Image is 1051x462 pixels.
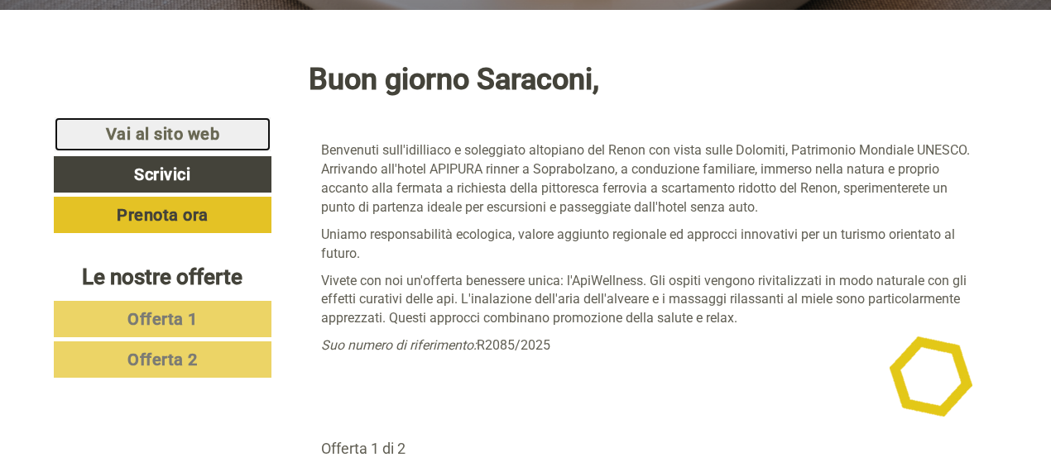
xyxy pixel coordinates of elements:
p: Benvenuti sull'idilliaco e soleggiato altopiano del Renon con vista sulle Dolomiti, Patrimonio Mo... [321,141,973,217]
a: Scrivici [54,156,271,193]
a: Prenota ora [54,197,271,233]
span: Offerta 1 di 2 [321,440,406,457]
div: mercoledì [281,12,372,40]
a: Vai al sito web [54,117,271,152]
div: Buon giorno, come possiamo aiutarla? [12,45,258,95]
img: image [890,336,972,417]
p: R2085/2025 [321,336,973,355]
small: 15:27 [25,80,250,92]
p: Vivete con noi un'offerta benessere unica: l'ApiWellness. Gli ospiti vengono rivitalizzati in mod... [321,272,973,329]
span: Offerta 1 [127,309,198,329]
span: Offerta 2 [127,350,198,369]
em: Suo numero di riferimento: [321,337,477,353]
p: Uniamo responsabilità ecologica, valore aggiunto regionale ed approcci innovativi per un turismo ... [321,226,973,264]
div: APIPURA hotel rinner [25,48,250,61]
div: Le nostre offerte [54,262,271,293]
h1: Buon giorno Saraconi, [309,64,599,97]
